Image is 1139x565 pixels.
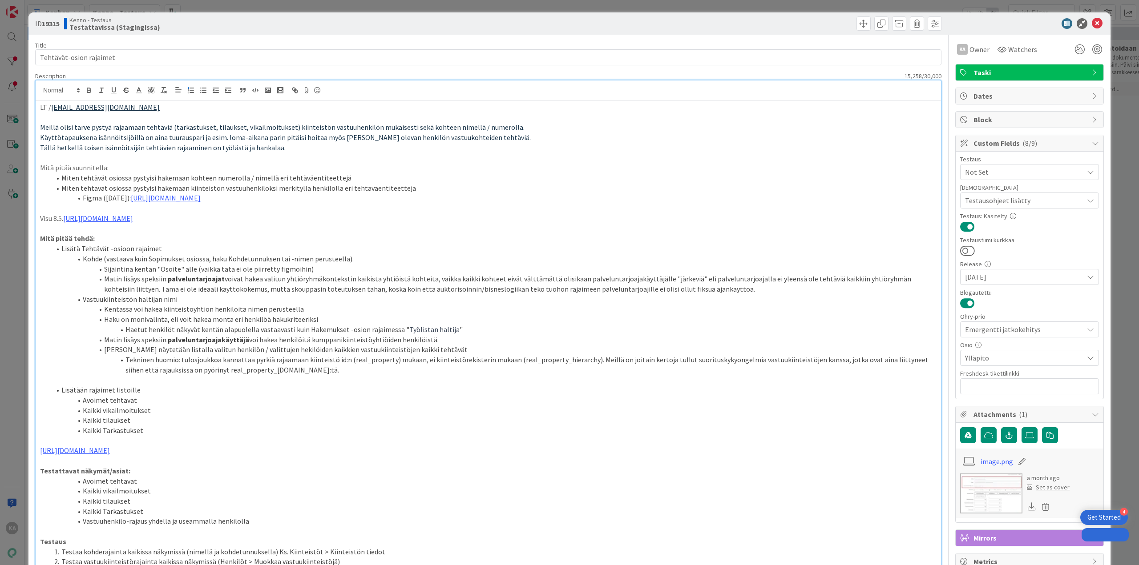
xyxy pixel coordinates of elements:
div: Blogautettu [960,289,1099,296]
div: Download [1027,501,1037,513]
span: Attachments [973,409,1087,420]
strong: Mitä pitää tehdä: [40,234,95,243]
b: Testattavissa (Stagingissa) [69,24,160,31]
span: Meillä olisi tarve pystyä rajaamaan tehtäviä (tarkastukset, tilaukset, vikailmoitukset) kiinteist... [40,123,525,132]
div: Osio [960,342,1099,348]
div: Testaus [960,156,1099,162]
span: ID [35,18,60,29]
li: Vastuukiinteistön haltijan nimi [51,294,937,305]
span: Käyttötapauksena isännöitsijöillä on aina tuurauspari ja esim. loma-aikana parin pitäisi hoitaa m... [40,133,531,142]
li: Kaikki Tarkastukset [51,425,937,436]
div: Testaustiimi kurkkaa [960,237,1099,243]
div: Testaus: Käsitelty [960,213,1099,219]
li: Avoimet tehtävät [51,476,937,486]
li: Matin lisäys speksiin: voi hakea henkilöitä kumppanikiinteistöyhtiöiden henkilöistä. [51,335,937,345]
span: Dates [973,91,1087,101]
span: Kenno - Testaus [69,16,160,24]
a: [URL][DOMAIN_NAME] [131,193,201,202]
div: 15,258 / 30,000 [69,72,941,80]
div: Set as cover [1027,483,1070,492]
strong: Testattavat näkymät/asiat: [40,466,130,475]
input: type card name here... [35,49,941,65]
li: Kaikki vikailmoitukset [51,486,937,496]
li: Vastuuhenkilö-rajaus yhdellä ja useammalla henkilöllä [51,516,937,526]
span: Not Set [965,167,1083,177]
div: Open Get Started checklist, remaining modules: 4 [1080,510,1128,525]
a: [EMAIL_ADDRESS][DOMAIN_NAME] [51,103,160,112]
li: Figma ([DATE]): [51,193,937,203]
div: Get Started [1087,513,1121,522]
span: Tällä hetkellä toisen isännöitsijän tehtävien rajaaminen on työlästä ja hankalaa. [40,143,286,152]
li: Haetut henkilöt näkyvät kentän alapuolella vastaavasti kuin Hakemukset -osion rajaimessa " " [51,325,937,335]
a: image.png [981,456,1013,467]
div: [DEMOGRAPHIC_DATA] [960,184,1099,191]
span: Block [973,114,1087,125]
li: Kentässä voi hakea kiinteistöyhtiön henkilöitä nimen perusteella [51,304,937,314]
li: Haku on monivalinta, eli voit hakea monta eri henkilöä hakukriteeriksi [51,314,937,325]
span: Testausohjeet lisätty [965,195,1083,206]
span: [DATE] [965,272,1083,282]
span: Mirrors [973,533,1087,543]
div: KA [957,44,968,55]
strong: palveluntarjoajakäyttäjä [168,335,249,344]
p: Mitä pitää suunnitella: [40,163,937,173]
span: Watchers [1008,44,1037,55]
li: Kaikki Tarkastukset [51,506,937,517]
div: Release [960,261,1099,267]
div: Freshdesk tikettilinkki [960,370,1099,377]
a: [URL][DOMAIN_NAME] [63,214,133,223]
b: 19315 [42,19,60,28]
span: ( 8/9 ) [1022,139,1037,148]
li: Miten tehtävät osiossa pystyisi hakemaan kohteen numerolla / nimellä eri tehtäväentiteettejä [51,173,937,183]
span: ( 1 ) [1019,410,1027,419]
li: Lisätään rajaimet listoille [51,385,937,395]
li: Kaikki vikailmoitukset [51,405,937,416]
p: LT / [40,102,937,112]
div: a month ago [1027,473,1070,483]
li: Kaikki tilaukset [51,496,937,506]
li: Lisätä Tehtävät -osioon rajaimet [51,244,937,254]
span: Taski [973,67,1087,78]
a: [URL][DOMAIN_NAME] [40,446,110,455]
div: Ohry-prio [960,313,1099,320]
li: Miten tehtävät osiossa pystyisi hakemaan kiinteistön vastuuhenkilöksi merkityllä henkilöllä eri t... [51,183,937,193]
li: Sijaintina kentän "Osoite" alle (vaikka tätä ei ole piirretty figmoihin) [51,264,937,274]
span: Description [35,72,66,80]
li: Kohde (vastaava kuin Sopimukset osiossa, haku Kohdetunnuksen tai -nimen perusteella). [51,254,937,264]
li: Tekninen huomio: tulosjoukkoa kannattaa pyrkiä rajaamaan kiinteistö id:n (real_property) mukaan, ... [51,355,937,375]
span: Custom Fields [973,138,1087,148]
li: Kaikki tilaukset [51,415,937,425]
li: [PERSON_NAME] näytetään listalla valitun henkilön / valittujen hekilöiden kaikkien vastuukiinteis... [51,345,937,355]
li: Matin lisäys speksiin: voivat hakea valitun yhtiöryhmäkontekstin kaikista yhtiöistä kohteita, vai... [51,274,937,294]
strong: palveluntarjoajat [168,274,225,283]
strong: Testaus [40,537,66,546]
li: Avoimet tehtävät [51,395,937,405]
span: Owner [969,44,990,55]
span: Emergentti jatkokehitys [965,323,1079,336]
p: Visu 8.5. [40,213,937,224]
li: Testaa kohderajainta kaikissa näkymissä (nimellä ja kohdetunnuksella) Ks. Kiinteistöt > Kiinteist... [51,547,937,557]
span: Ylläpito [965,353,1083,363]
span: Työlistan haltija [409,325,460,334]
div: 4 [1120,508,1128,516]
label: Title [35,41,47,49]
